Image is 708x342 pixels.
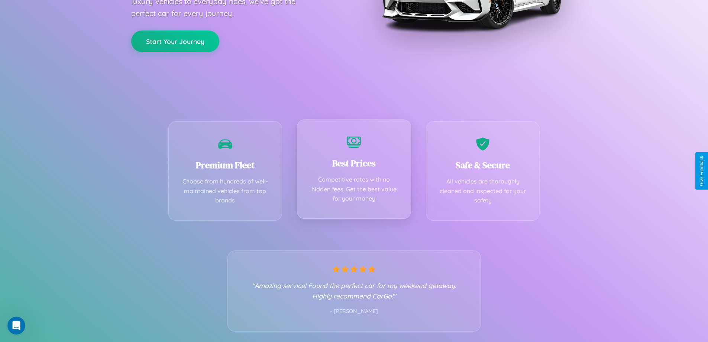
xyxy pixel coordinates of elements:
p: Competitive rates with no hidden fees. Get the best value for your money [308,175,400,204]
h3: Best Prices [308,157,400,169]
h3: Premium Fleet [180,159,271,171]
p: All vehicles are thoroughly cleaned and inspected for your safety [437,177,528,205]
p: Choose from hundreds of well-maintained vehicles from top brands [180,177,271,205]
div: Give Feedback [699,156,704,186]
button: Start Your Journey [131,31,219,52]
iframe: Intercom live chat [7,317,25,335]
p: - [PERSON_NAME] [243,307,466,316]
h3: Safe & Secure [437,159,528,171]
p: "Amazing service! Found the perfect car for my weekend getaway. Highly recommend CarGo!" [243,280,466,301]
